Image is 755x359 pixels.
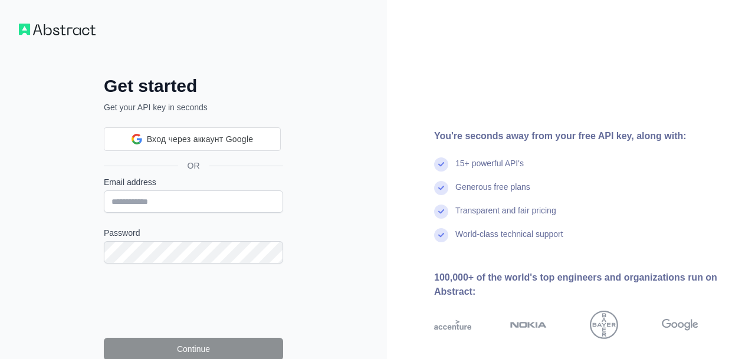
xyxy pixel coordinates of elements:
label: Email address [104,176,283,188]
img: bayer [590,311,618,339]
h2: Get started [104,75,283,97]
img: check mark [434,181,448,195]
img: check mark [434,157,448,172]
span: OR [178,160,209,172]
img: check mark [434,205,448,219]
div: You're seconds away from your free API key, along with: [434,129,736,143]
span: Вход через аккаунт Google [147,133,254,146]
div: Вход через аккаунт Google [104,127,281,151]
label: Password [104,227,283,239]
img: Workflow [19,24,96,35]
p: Get your API key in seconds [104,101,283,113]
img: google [662,311,699,339]
div: Generous free plans [455,181,530,205]
div: World-class technical support [455,228,563,252]
iframe: reCAPTCHA [104,278,283,324]
img: nokia [510,311,547,339]
div: 100,000+ of the world's top engineers and organizations run on Abstract: [434,271,736,299]
div: Transparent and fair pricing [455,205,556,228]
div: 15+ powerful API's [455,157,524,181]
img: check mark [434,228,448,242]
img: accenture [434,311,471,339]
